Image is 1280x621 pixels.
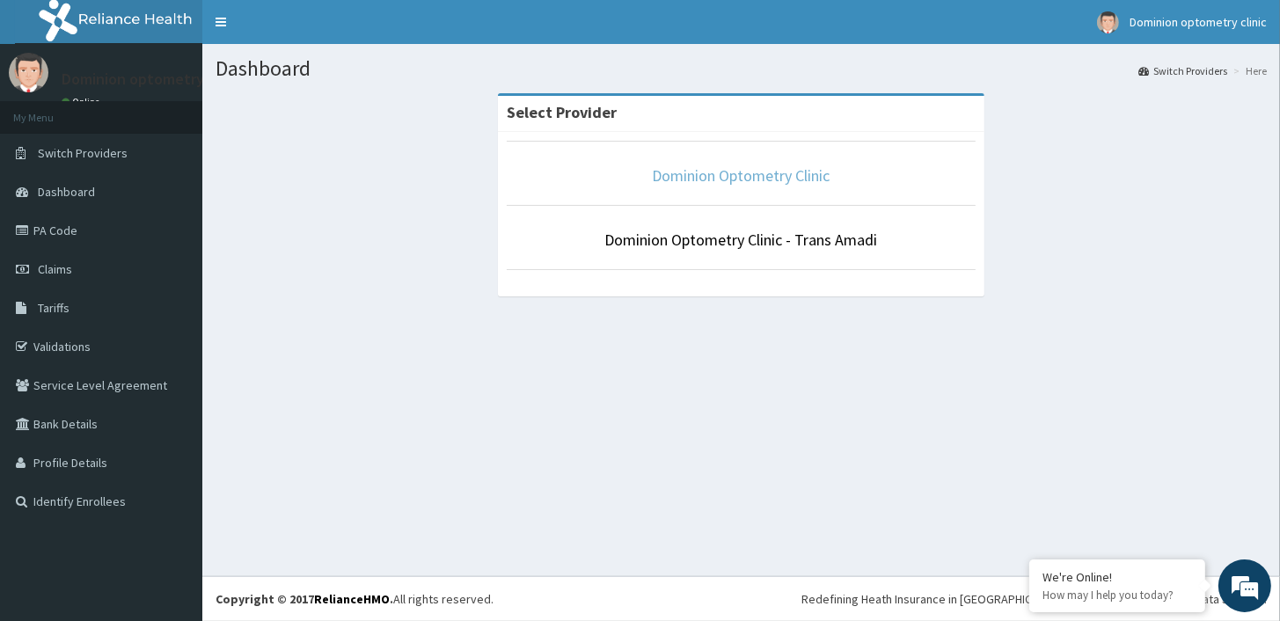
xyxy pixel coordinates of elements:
a: Dominion Optometry Clinic - Trans Amadi [605,230,878,250]
a: Switch Providers [1138,63,1227,78]
span: Switch Providers [38,145,128,161]
li: Here [1229,63,1267,78]
span: Tariffs [38,300,69,316]
img: User Image [9,53,48,92]
p: How may I help you today? [1042,588,1192,603]
span: Dashboard [38,184,95,200]
span: Dominion optometry clinic [1130,14,1267,30]
p: Dominion optometry clinic [62,71,244,87]
img: User Image [1097,11,1119,33]
span: Claims [38,261,72,277]
a: RelianceHMO [314,591,390,607]
a: Dominion Optometry Clinic [653,165,830,186]
div: We're Online! [1042,569,1192,585]
strong: Select Provider [507,102,617,122]
strong: Copyright © 2017 . [216,591,393,607]
h1: Dashboard [216,57,1267,80]
div: Redefining Heath Insurance in [GEOGRAPHIC_DATA] using Telemedicine and Data Science! [801,590,1267,608]
footer: All rights reserved. [202,576,1280,621]
a: Online [62,96,104,108]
